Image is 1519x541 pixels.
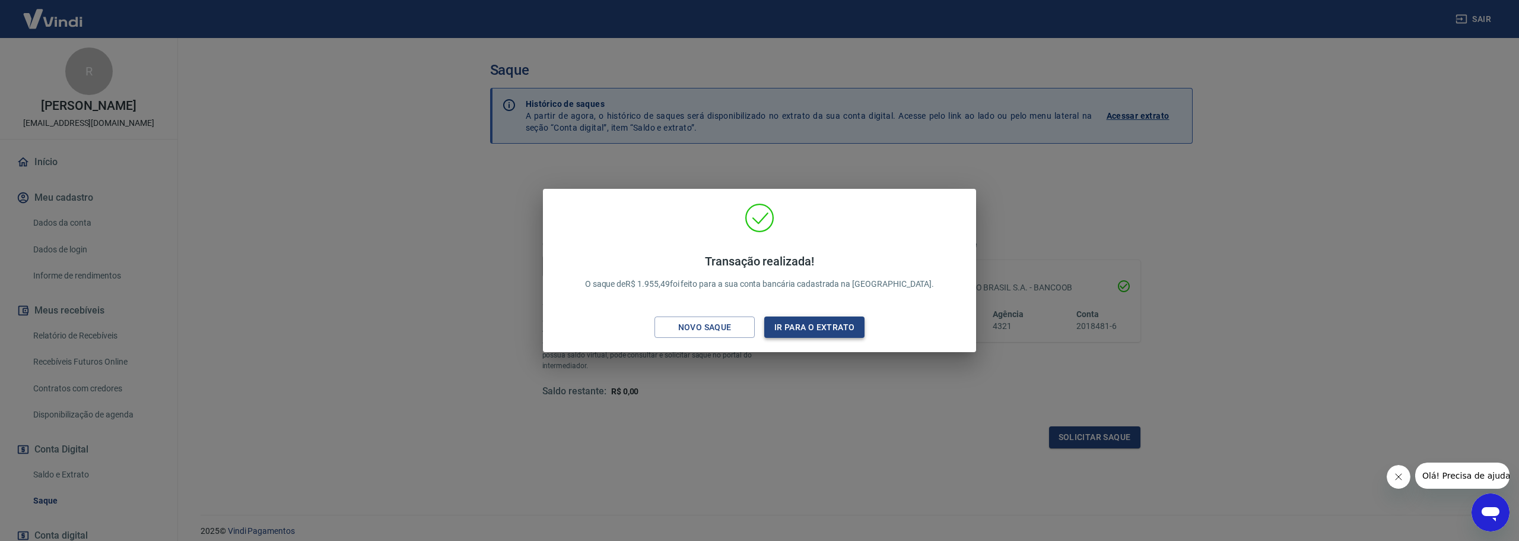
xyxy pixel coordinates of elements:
iframe: Fechar mensagem [1387,465,1410,489]
p: O saque de R$ 1.955,49 foi feito para a sua conta bancária cadastrada na [GEOGRAPHIC_DATA]. [585,254,935,290]
div: Novo saque [664,320,746,335]
button: Ir para o extrato [764,317,865,338]
h4: Transação realizada! [585,254,935,268]
span: Olá! Precisa de ajuda? [7,8,100,18]
iframe: Mensagem da empresa [1415,463,1510,489]
button: Novo saque [654,317,755,338]
iframe: Botão para abrir a janela de mensagens [1472,493,1510,531]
